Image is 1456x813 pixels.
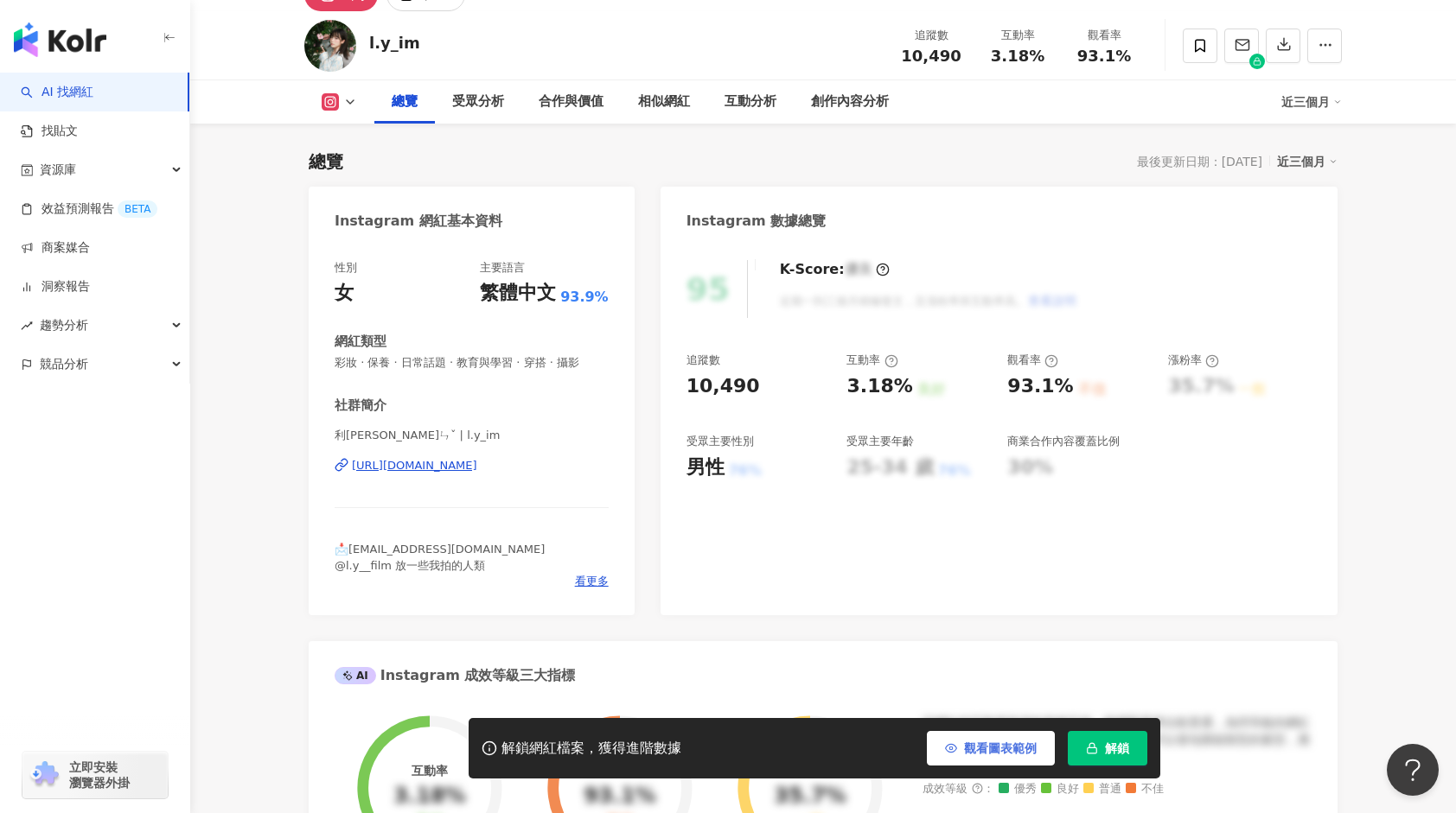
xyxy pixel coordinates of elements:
[725,92,776,112] div: 互動分析
[923,783,1312,796] div: 成效等級 ：
[335,260,357,276] div: 性別
[539,92,603,112] div: 合作與價值
[1277,150,1338,173] div: 近三個月
[1068,731,1147,765] button: 解鎖
[335,667,376,684] div: AI
[393,784,465,809] div: 3.18%
[21,123,78,140] a: 找貼文
[686,353,720,368] div: 追蹤數
[1077,48,1131,65] span: 93.1%
[811,92,889,112] div: 創作內容分析
[898,27,964,44] div: 追蹤數
[480,260,525,276] div: 主要語言
[991,48,1044,65] span: 3.18%
[452,92,504,112] div: 受眾分析
[774,784,846,809] div: 35.7%
[927,731,1055,765] button: 觀看圖表範例
[846,373,912,400] div: 3.18%
[335,666,575,685] div: Instagram 成效等級三大指標
[686,454,725,481] div: 男性
[14,22,106,57] img: logo
[335,428,609,443] span: 利[PERSON_NAME]ㄣˇ | l.y_im
[40,345,88,384] span: 競品分析
[686,212,827,231] div: Instagram 數據總覽
[1071,27,1137,44] div: 觀看率
[335,280,354,307] div: 女
[901,47,961,65] span: 10,490
[1168,353,1219,368] div: 漲粉率
[686,434,754,449] div: 受眾主要性別
[1007,353,1058,368] div: 觀看率
[846,434,914,449] div: 受眾主要年齡
[40,306,88,345] span: 趨勢分析
[335,333,386,351] div: 網紅類型
[28,761,61,789] img: chrome extension
[1007,373,1073,400] div: 93.1%
[309,149,343,174] div: 總覽
[1007,434,1120,449] div: 商業合作內容覆蓋比例
[964,741,1037,755] span: 觀看圖表範例
[560,288,609,307] span: 93.9%
[335,355,609,371] span: 彩妝 · 保養 · 日常話題 · 教育與學習 · 穿搭 · 攝影
[780,260,890,279] div: K-Score :
[352,458,477,473] div: [URL][DOMAIN_NAME]
[846,353,897,368] div: 互動率
[1281,88,1342,116] div: 近三個月
[21,84,93,101] a: searchAI 找網紅
[575,574,609,589] span: 看更多
[1041,783,1079,796] span: 良好
[335,543,545,571] span: 📩[EMAIL_ADDRESS][DOMAIN_NAME] @l.y__film 放一些我拍的人類
[1083,783,1121,796] span: 普通
[638,92,690,112] div: 相似網紅
[335,458,609,473] a: [URL][DOMAIN_NAME]
[999,783,1037,796] span: 優秀
[369,32,420,54] div: l.y_im
[304,20,356,72] img: KOL Avatar
[985,27,1050,44] div: 互動率
[686,373,760,400] div: 10,490
[501,740,681,758] div: 解鎖網紅檔案，獲得進階數據
[335,397,386,415] div: 社群簡介
[1126,783,1164,796] span: 不佳
[21,200,157,218] a: 效益預測報告BETA
[392,92,418,112] div: 總覽
[22,752,168,798] a: chrome extension立即安裝 瀏覽器外掛
[21,278,90,295] a: 洞察報告
[1105,741,1129,755] span: 解鎖
[335,212,502,231] div: Instagram 網紅基本資料
[21,320,33,332] span: rise
[584,784,655,809] div: 93.1%
[480,280,556,307] div: 繁體中文
[923,715,1312,765] div: 該網紅的互動率和漲粉率都不錯，唯獨觀看率比較普通，為同等級的網紅的中低等級，效果不一定會好，但仍然建議可以發包開箱類型的案型，應該會比較有成效！
[69,759,130,791] span: 立即安裝 瀏覽器外掛
[1137,155,1262,168] div: 最後更新日期：[DATE]
[40,150,76,189] span: 資源庫
[21,239,90,257] a: 商案媒合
